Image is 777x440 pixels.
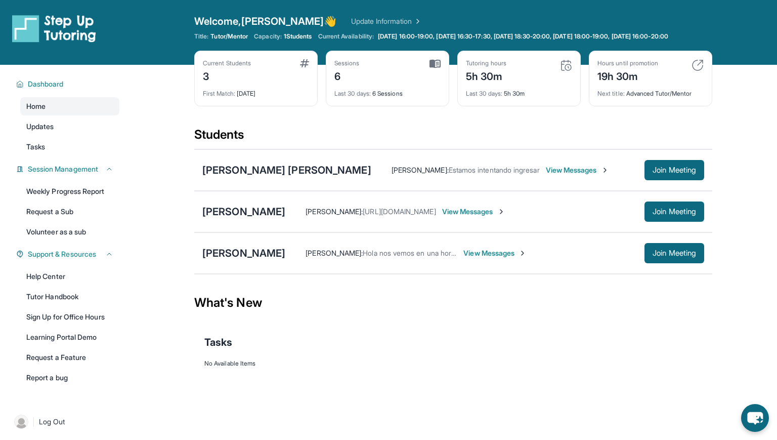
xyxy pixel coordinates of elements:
span: [DATE] 16:00-19:00, [DATE] 16:30-17:30, [DATE] 18:30-20:00, [DATE] 18:00-19:00, [DATE] 16:00-20:00 [378,32,668,41]
div: 19h 30m [597,67,658,84]
div: Sessions [334,59,360,67]
div: No Available Items [204,359,702,368]
span: Last 30 days : [466,90,502,97]
button: Dashboard [24,79,113,89]
span: [PERSON_NAME] : [306,207,363,216]
div: Current Students [203,59,251,67]
button: Session Management [24,164,113,174]
a: Weekly Progress Report [20,182,119,201]
div: [PERSON_NAME] [202,205,285,219]
span: Home [26,101,46,111]
span: View Messages [463,248,527,258]
span: Tutor/Mentor [210,32,248,41]
a: Volunteer as a sub [20,223,119,241]
span: | [32,416,35,428]
a: Request a Feature [20,348,119,367]
a: Updates [20,117,119,136]
span: Last 30 days : [334,90,371,97]
span: First Match : [203,90,235,97]
span: Tasks [204,335,232,349]
div: 6 [334,67,360,84]
div: [PERSON_NAME] [202,246,285,260]
button: Join Meeting [644,243,704,263]
button: Support & Resources [24,249,113,259]
span: Join Meeting [653,209,696,215]
span: Welcome, [PERSON_NAME] 👋 [194,14,337,28]
span: Support & Resources [28,249,96,259]
div: 5h 30m [466,84,572,98]
a: Report a bug [20,369,119,387]
img: Chevron Right [412,16,422,26]
img: Chevron-Right [497,208,505,216]
span: View Messages [546,165,609,175]
a: Tasks [20,138,119,156]
a: [DATE] 16:00-19:00, [DATE] 16:30-17:30, [DATE] 18:30-20:00, [DATE] 18:00-19:00, [DATE] 16:00-20:00 [376,32,670,41]
span: [URL][DOMAIN_NAME] [363,207,436,216]
span: Join Meeting [653,250,696,256]
img: Chevron-Right [519,249,527,257]
img: Chevron-Right [601,166,609,174]
span: Capacity: [254,32,282,41]
span: 1 Students [284,32,312,41]
a: |Log Out [10,411,119,433]
a: Update Information [351,16,422,26]
button: chat-button [741,404,769,432]
div: [DATE] [203,84,309,98]
span: Title: [194,32,208,41]
span: Session Management [28,164,98,174]
a: Sign Up for Office Hours [20,308,119,326]
div: 3 [203,67,251,84]
span: Current Availability: [318,32,374,41]
img: card [429,59,441,68]
a: Home [20,97,119,115]
button: Join Meeting [644,202,704,222]
div: What's New [194,281,712,325]
span: Estamos intentando ingresar [449,166,540,174]
span: [PERSON_NAME] : [392,166,449,174]
div: 6 Sessions [334,84,441,98]
img: user-img [14,415,28,429]
div: [PERSON_NAME] [PERSON_NAME] [202,163,371,177]
img: card [300,59,309,67]
div: Advanced Tutor/Mentor [597,84,704,98]
span: Updates [26,122,54,132]
span: [PERSON_NAME] : [306,249,363,257]
a: Request a Sub [20,203,119,221]
img: card [692,59,704,71]
span: Join Meeting [653,167,696,173]
div: Students [194,127,712,149]
div: Hours until promotion [597,59,658,67]
span: View Messages [442,207,505,217]
img: logo [12,14,96,43]
span: Log Out [39,417,65,427]
span: Next title : [597,90,625,97]
a: Learning Portal Demo [20,328,119,346]
div: Tutoring hours [466,59,506,67]
div: 5h 30m [466,67,506,84]
button: Join Meeting [644,160,704,180]
img: card [560,59,572,71]
span: Hola nos vemos en una hora! Aquí está el enlace para ir al Learning Portal: [363,249,600,257]
a: Tutor Handbook [20,288,119,306]
span: Dashboard [28,79,64,89]
span: Tasks [26,142,45,152]
a: Help Center [20,267,119,286]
